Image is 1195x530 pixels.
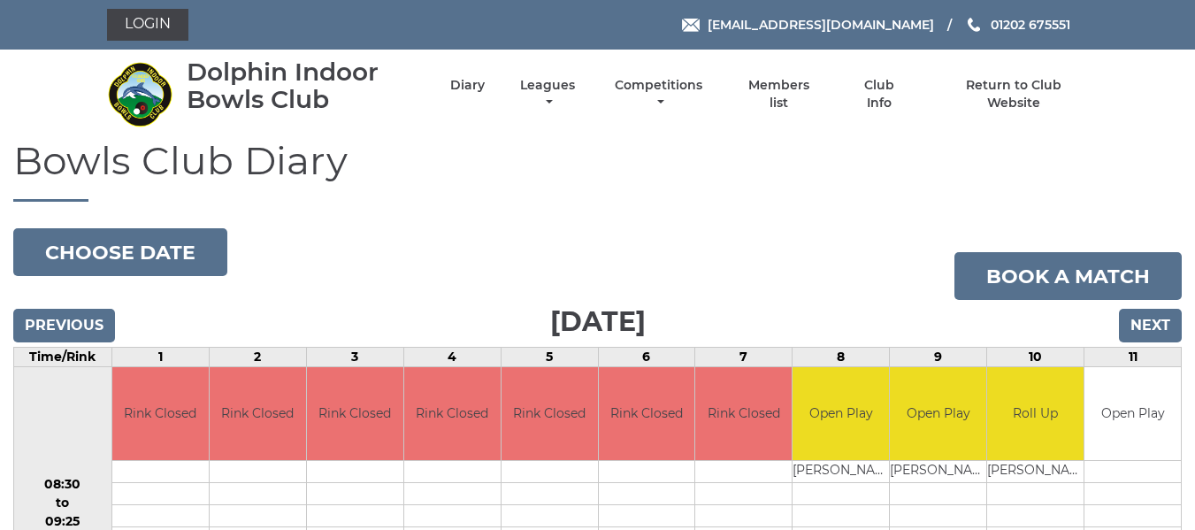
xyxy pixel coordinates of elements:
[516,77,579,111] a: Leagues
[450,77,485,94] a: Diary
[1084,367,1181,460] td: Open Play
[695,367,792,460] td: Rink Closed
[403,348,501,367] td: 4
[14,348,112,367] td: Time/Rink
[708,17,934,33] span: [EMAIL_ADDRESS][DOMAIN_NAME]
[13,228,227,276] button: Choose date
[502,367,598,460] td: Rink Closed
[987,348,1084,367] td: 10
[793,367,889,460] td: Open Play
[111,348,209,367] td: 1
[987,460,1084,482] td: [PERSON_NAME]
[1084,348,1182,367] td: 11
[404,367,501,460] td: Rink Closed
[695,348,793,367] td: 7
[938,77,1088,111] a: Return to Club Website
[890,367,986,460] td: Open Play
[501,348,598,367] td: 5
[209,348,306,367] td: 2
[1119,309,1182,342] input: Next
[890,460,986,482] td: [PERSON_NAME]
[13,139,1182,202] h1: Bowls Club Diary
[851,77,908,111] a: Club Info
[890,348,987,367] td: 9
[682,19,700,32] img: Email
[611,77,708,111] a: Competitions
[991,17,1070,33] span: 01202 675551
[599,367,695,460] td: Rink Closed
[793,460,889,482] td: [PERSON_NAME]
[187,58,419,113] div: Dolphin Indoor Bowls Club
[107,61,173,127] img: Dolphin Indoor Bowls Club
[307,367,403,460] td: Rink Closed
[598,348,695,367] td: 6
[13,309,115,342] input: Previous
[954,252,1182,300] a: Book a match
[210,367,306,460] td: Rink Closed
[738,77,819,111] a: Members list
[965,15,1070,35] a: Phone us 01202 675551
[682,15,934,35] a: Email [EMAIL_ADDRESS][DOMAIN_NAME]
[793,348,890,367] td: 8
[107,9,188,41] a: Login
[968,18,980,32] img: Phone us
[112,367,209,460] td: Rink Closed
[306,348,403,367] td: 3
[987,367,1084,460] td: Roll Up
